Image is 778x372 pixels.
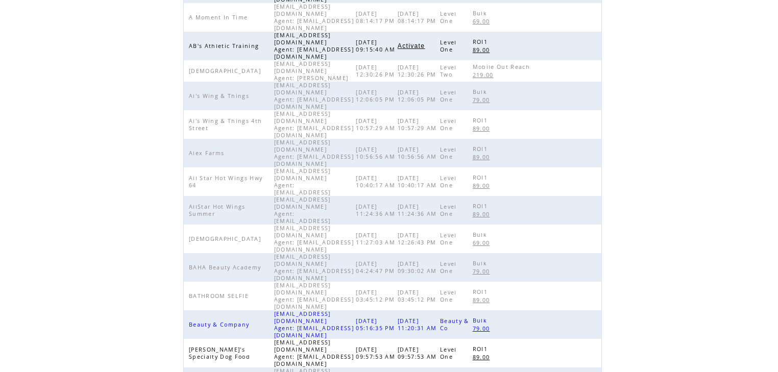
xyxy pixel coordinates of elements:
span: [DATE] 11:24:36 AM [398,203,440,217]
span: [EMAIL_ADDRESS][DOMAIN_NAME] Agent: [EMAIL_ADDRESS][DOMAIN_NAME] [274,253,354,282]
span: 89.00 [473,211,493,218]
span: 89.00 [473,125,493,132]
span: [PERSON_NAME]'s Specialty Dog Food [189,346,253,360]
span: [DATE] 09:57:53 AM [356,346,398,360]
span: [DATE] 12:06:05 PM [398,89,439,103]
span: 69.00 [473,18,493,25]
span: Level One [440,146,457,160]
span: All Star Hot Wings Hwy 64 [189,175,262,189]
span: Level One [440,346,457,360]
span: 79.00 [473,325,493,332]
span: [DATE] 10:56:56 AM [356,146,398,160]
span: Level One [440,39,457,53]
span: [DATE] 09:30:02 AM [398,260,440,275]
span: Bulk [473,231,490,238]
span: [DATE] 04:24:47 PM [356,260,397,275]
span: [DEMOGRAPHIC_DATA] [189,67,263,75]
span: [DATE] 10:57:29 AM [398,117,440,132]
span: [DATE] 03:45:12 PM [398,289,439,303]
span: Level One [440,89,457,103]
a: 69.00 [473,238,495,247]
span: Bulk [473,10,490,17]
span: ROI1 [473,145,490,153]
a: 89.00 [473,353,495,361]
span: Beauty & Co [440,317,469,332]
span: 79.00 [473,268,493,275]
a: 89.00 [473,295,495,304]
span: BAHA Beauty Academy [189,264,263,271]
span: ROI1 [473,288,490,295]
span: 219.00 [473,71,496,79]
span: [DATE] 12:30:26 PM [356,64,397,78]
span: [DATE] 10:57:29 AM [356,117,398,132]
span: Activate [398,42,425,49]
span: AllStar Hot Wings Summer [189,203,246,217]
span: [EMAIL_ADDRESS][DOMAIN_NAME] Agent: [EMAIL_ADDRESS][DOMAIN_NAME] [274,310,354,339]
span: [DATE] 11:20:31 AM [398,317,440,332]
a: 219.00 [473,70,499,79]
span: [DATE] 08:14:17 PM [356,10,397,24]
span: ROI1 [473,38,490,45]
span: [EMAIL_ADDRESS][DOMAIN_NAME] Agent: [EMAIL_ADDRESS][DOMAIN_NAME] [274,339,354,367]
span: Alex Farms [189,150,227,157]
span: [EMAIL_ADDRESS][DOMAIN_NAME] Agent: [EMAIL_ADDRESS][DOMAIN_NAME] [274,3,354,32]
span: [DATE] 11:24:36 AM [356,203,398,217]
span: [DATE] 12:26:43 PM [398,232,439,246]
span: [DATE] 10:56:56 AM [398,146,440,160]
span: Bulk [473,317,490,324]
span: [EMAIL_ADDRESS][DOMAIN_NAME] Agent: [EMAIL_ADDRESS][DOMAIN_NAME] [274,32,354,60]
span: Beauty & Company [189,321,252,328]
span: [DATE] 09:57:53 AM [398,346,440,360]
a: 89.00 [473,124,495,133]
span: Al's Wing & Things [189,92,252,100]
span: Level One [440,175,457,189]
span: Mobile Out Reach [473,63,532,70]
span: Level One [440,203,457,217]
span: 79.00 [473,96,493,104]
span: [DATE] 10:40:17 AM [398,175,440,189]
span: [DATE] 05:16:35 PM [356,317,397,332]
span: 69.00 [473,239,493,246]
a: 89.00 [473,45,495,54]
span: 89.00 [473,182,493,189]
span: [EMAIL_ADDRESS][DOMAIN_NAME] Agent: [EMAIL_ADDRESS] [274,167,333,196]
span: BATHROOM SELFIE [189,292,251,300]
a: 79.00 [473,267,495,276]
span: Level One [440,10,457,24]
span: [EMAIL_ADDRESS][DOMAIN_NAME] Agent: [EMAIL_ADDRESS][DOMAIN_NAME] [274,282,354,310]
span: Level One [440,289,457,303]
span: AB's Athletic Training [189,42,261,49]
span: [DATE] 10:40:17 AM [356,175,398,189]
span: [EMAIL_ADDRESS][DOMAIN_NAME] Agent: [EMAIL_ADDRESS][DOMAIN_NAME] [274,139,354,167]
span: ROI1 [473,117,490,124]
span: Bulk [473,88,490,95]
a: 89.00 [473,210,495,218]
span: ROI1 [473,345,490,353]
span: [DATE] 08:14:17 PM [398,10,439,24]
span: [EMAIL_ADDRESS][DOMAIN_NAME] Agent: [EMAIL_ADDRESS][DOMAIN_NAME] [274,225,354,253]
a: 89.00 [473,153,495,161]
span: 89.00 [473,296,493,304]
span: ROI1 [473,174,490,181]
span: Level One [440,260,457,275]
span: Level One [440,117,457,132]
span: Level One [440,232,457,246]
span: [DATE] 09:15:40 AM [356,39,398,53]
span: [EMAIL_ADDRESS][DOMAIN_NAME] Agent: [EMAIL_ADDRESS] [274,196,333,225]
span: Level Two [440,64,457,78]
span: [EMAIL_ADDRESS][DOMAIN_NAME] Agent: [PERSON_NAME] [274,60,351,82]
a: 89.00 [473,181,495,190]
a: 79.00 [473,95,495,104]
span: [DATE] 12:06:05 PM [356,89,397,103]
a: 79.00 [473,324,495,333]
span: Al's Wing & Things 4th Street [189,117,262,132]
span: [EMAIL_ADDRESS][DOMAIN_NAME] Agent: [EMAIL_ADDRESS][DOMAIN_NAME] [274,82,354,110]
span: 89.00 [473,46,493,54]
span: 89.00 [473,154,493,161]
span: [EMAIL_ADDRESS][DOMAIN_NAME] Agent: [EMAIL_ADDRESS][DOMAIN_NAME] [274,110,354,139]
a: 69.00 [473,17,495,26]
span: [DEMOGRAPHIC_DATA] [189,235,263,242]
span: ROI1 [473,203,490,210]
a: Activate [398,43,425,49]
span: [DATE] 12:30:26 PM [398,64,439,78]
